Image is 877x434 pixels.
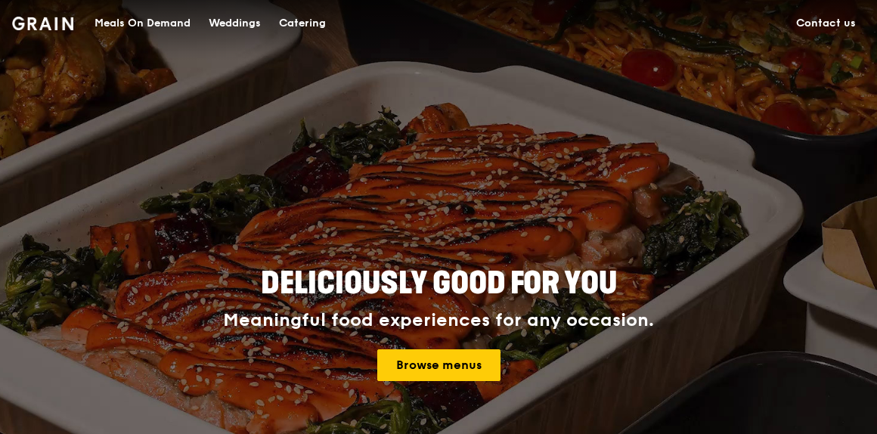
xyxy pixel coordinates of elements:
img: Grain [12,17,73,30]
div: Weddings [209,1,261,46]
span: Deliciously good for you [261,265,617,302]
div: Meaningful food experiences for any occasion. [166,310,711,331]
a: Weddings [200,1,270,46]
div: Catering [279,1,326,46]
a: Catering [270,1,335,46]
a: Contact us [787,1,865,46]
a: Browse menus [377,349,500,381]
div: Meals On Demand [95,1,191,46]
